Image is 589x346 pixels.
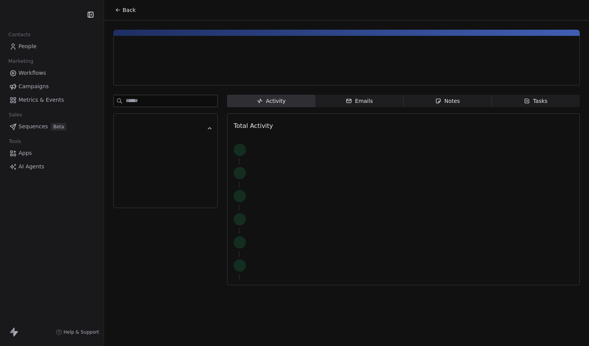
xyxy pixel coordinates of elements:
div: Emails [346,97,373,105]
a: People [6,40,98,53]
span: Tools [5,136,24,147]
span: AI Agents [19,163,44,171]
span: Sequences [19,123,48,131]
a: SequencesBeta [6,120,98,133]
a: Apps [6,147,98,160]
a: Campaigns [6,80,98,93]
span: Campaigns [19,82,49,91]
span: People [19,42,37,50]
span: Apps [19,149,32,157]
span: Beta [51,123,66,131]
a: AI Agents [6,160,98,173]
div: Notes [435,97,460,105]
span: Workflows [19,69,46,77]
a: Metrics & Events [6,94,98,106]
span: Marketing [5,55,37,67]
span: Help & Support [64,329,99,335]
span: Total Activity [234,122,273,129]
span: Back [123,6,136,14]
a: Help & Support [56,329,99,335]
button: Back [110,3,140,17]
div: Tasks [524,97,548,105]
span: Sales [5,109,25,121]
a: Workflows [6,67,98,79]
span: Contacts [5,29,34,40]
span: Metrics & Events [19,96,64,104]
